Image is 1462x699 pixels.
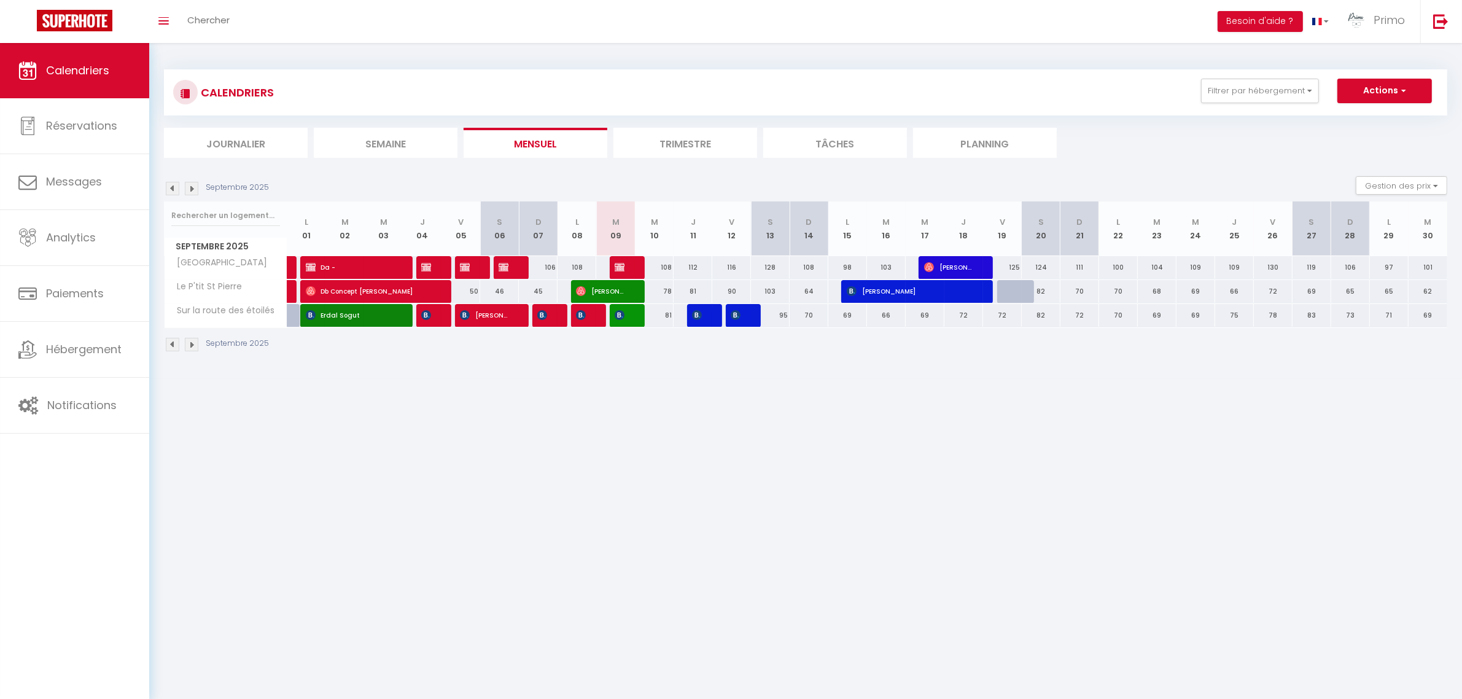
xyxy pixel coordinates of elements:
[1099,201,1138,256] th: 22
[712,256,751,279] div: 116
[635,304,674,327] div: 81
[1270,216,1276,228] abbr: V
[729,216,734,228] abbr: V
[751,280,790,303] div: 103
[46,118,117,133] span: Réservations
[635,256,674,279] div: 108
[1192,216,1199,228] abbr: M
[635,201,674,256] th: 10
[1138,201,1176,256] th: 23
[166,256,271,270] span: [GEOGRAPHIC_DATA]
[828,304,867,327] div: 69
[883,216,890,228] abbr: M
[380,216,387,228] abbr: M
[828,256,867,279] div: 98
[806,216,812,228] abbr: D
[314,128,457,158] li: Semaine
[1293,280,1331,303] div: 69
[1409,304,1447,327] div: 69
[1116,216,1120,228] abbr: L
[751,304,790,327] div: 95
[171,205,280,227] input: Rechercher un logement...
[164,128,308,158] li: Journalier
[867,256,906,279] div: 103
[674,201,712,256] th: 11
[1347,216,1353,228] abbr: D
[867,304,906,327] div: 66
[790,280,828,303] div: 64
[464,128,607,158] li: Mensuel
[480,280,519,303] div: 46
[364,201,403,256] th: 03
[651,216,658,228] abbr: M
[287,201,326,256] th: 01
[1347,11,1366,29] img: ...
[1254,201,1293,256] th: 26
[1022,280,1060,303] div: 82
[1060,280,1099,303] div: 70
[1000,216,1005,228] abbr: V
[460,256,473,279] span: -
[306,303,396,327] span: Erdal Sogut
[46,342,122,357] span: Hébergement
[46,286,104,301] span: Paiements
[1022,201,1060,256] th: 20
[1176,304,1215,327] div: 69
[458,216,464,228] abbr: V
[615,303,628,327] span: [PERSON_NAME]
[1138,280,1176,303] div: 68
[37,10,112,31] img: Super Booking
[983,201,1022,256] th: 19
[1370,280,1409,303] div: 65
[674,280,712,303] div: 81
[519,280,558,303] div: 45
[165,238,287,256] span: Septembre 2025
[47,397,117,413] span: Notifications
[828,201,867,256] th: 15
[751,256,790,279] div: 128
[712,280,751,303] div: 90
[535,216,542,228] abbr: D
[691,216,696,228] abbr: J
[1138,304,1176,327] div: 69
[692,303,705,327] span: [PERSON_NAME]
[1337,79,1432,103] button: Actions
[1022,304,1060,327] div: 82
[846,216,850,228] abbr: L
[421,256,434,279] span: Da -
[1409,256,1447,279] div: 101
[1215,304,1254,327] div: 75
[635,280,674,303] div: 78
[306,279,435,303] span: Db Concept [PERSON_NAME]
[1038,216,1044,228] abbr: S
[924,256,976,279] span: [PERSON_NAME]
[1331,304,1370,327] div: 73
[712,201,751,256] th: 12
[198,79,274,106] h3: CALENDRIERS
[1215,201,1254,256] th: 25
[341,216,349,228] abbr: M
[1370,256,1409,279] div: 97
[906,201,944,256] th: 17
[1153,216,1161,228] abbr: M
[847,279,976,303] span: [PERSON_NAME]
[751,201,790,256] th: 13
[983,304,1022,327] div: 72
[421,303,434,327] span: [PERSON_NAME]
[187,14,230,26] span: Chercher
[913,128,1057,158] li: Planning
[1022,256,1060,279] div: 124
[1356,176,1447,195] button: Gestion des prix
[1331,280,1370,303] div: 65
[306,256,396,279] span: Da -
[46,174,102,189] span: Messages
[206,182,269,193] p: Septembre 2025
[1138,256,1176,279] div: 104
[441,280,480,303] div: 50
[790,256,828,279] div: 108
[1331,201,1370,256] th: 28
[1370,304,1409,327] div: 71
[576,279,628,303] span: [PERSON_NAME]
[519,201,558,256] th: 07
[921,216,928,228] abbr: M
